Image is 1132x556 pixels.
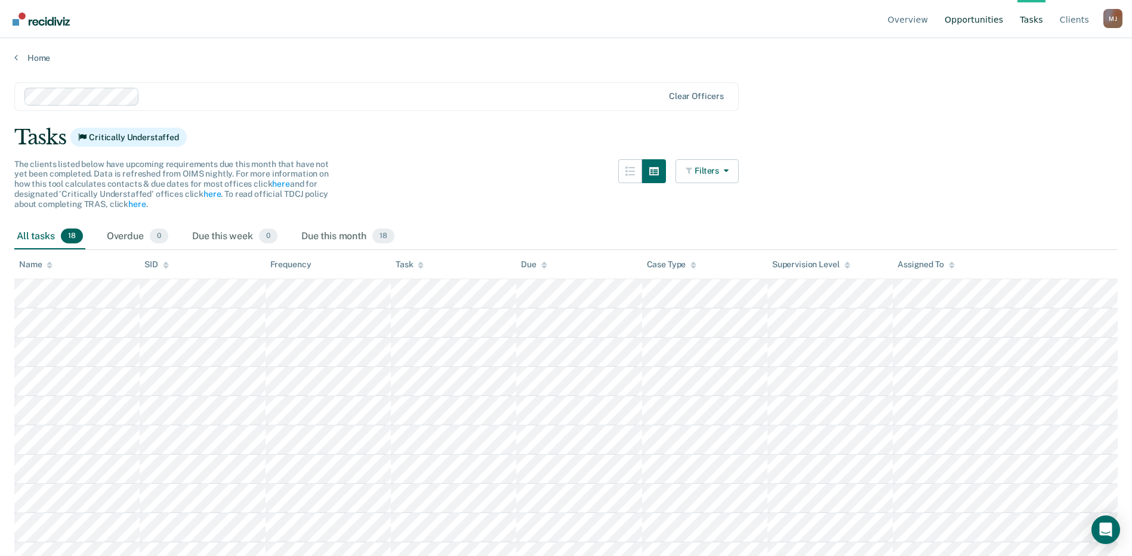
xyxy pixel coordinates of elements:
span: 0 [259,228,277,244]
div: Assigned To [897,260,954,270]
div: Due this month18 [299,224,397,250]
button: Filters [676,159,739,183]
div: Open Intercom Messenger [1091,515,1120,544]
img: Recidiviz [13,13,70,26]
div: Task [396,260,424,270]
a: here [272,179,289,189]
div: SID [144,260,169,270]
div: Clear officers [669,91,724,101]
a: here [203,189,221,199]
div: Due this week0 [190,224,280,250]
span: Critically Understaffed [70,128,187,147]
div: All tasks18 [14,224,85,250]
a: here [128,199,146,209]
span: 18 [61,228,83,244]
span: The clients listed below have upcoming requirements due this month that have not yet been complet... [14,159,329,209]
div: Frequency [270,260,311,270]
div: Due [521,260,547,270]
div: Tasks [14,125,1118,150]
div: Name [19,260,53,270]
div: Case Type [647,260,697,270]
span: 0 [150,228,168,244]
a: Home [14,52,1118,63]
div: Overdue0 [104,224,171,250]
div: Supervision Level [772,260,850,270]
div: M J [1103,9,1122,28]
button: Profile dropdown button [1103,9,1122,28]
span: 18 [372,228,394,244]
